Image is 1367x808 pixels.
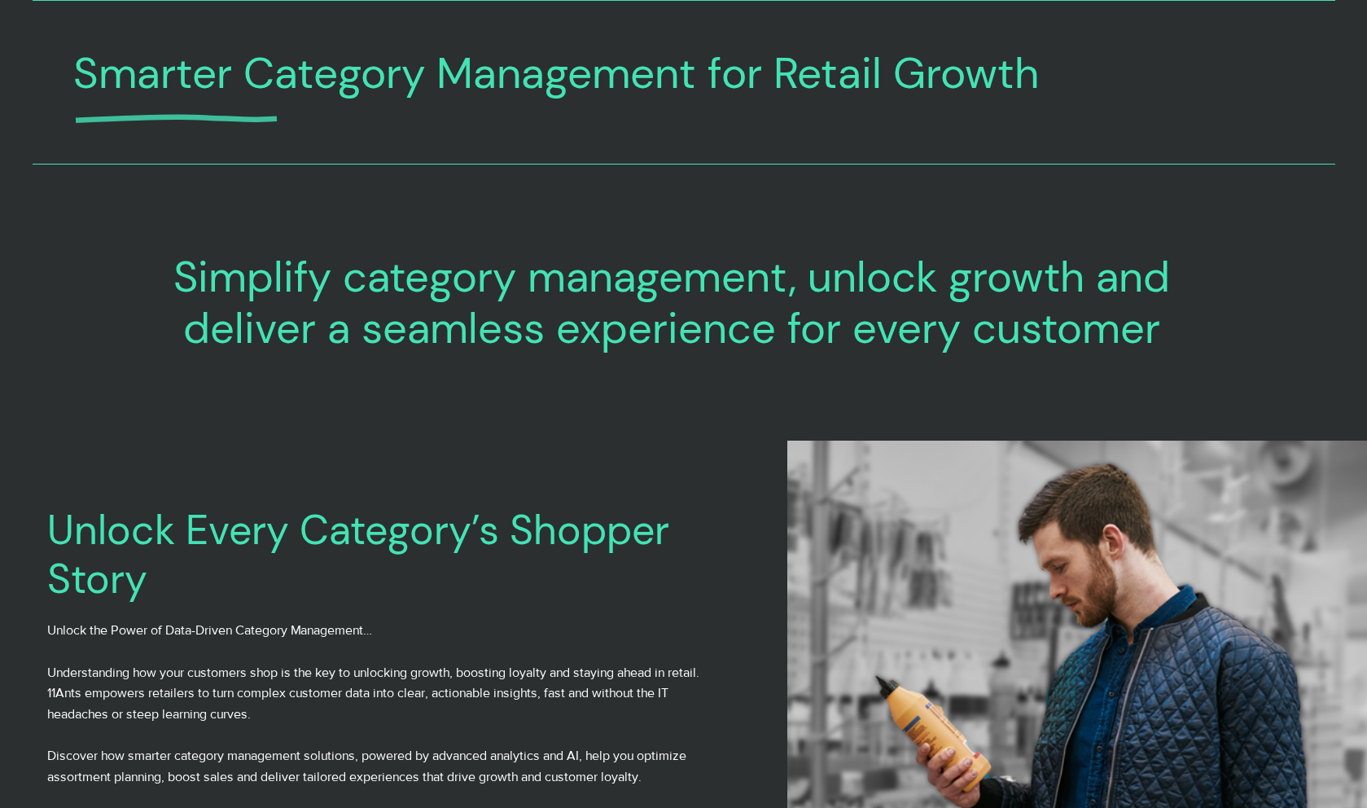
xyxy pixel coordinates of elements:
span: Unlock Every Category’s Shopper Story [47,503,669,606]
p: Discover how smarter category management solutions, powered by advanced analytics and AI, help yo... [47,745,721,787]
span: Smarter Category Management for Retail Growth [73,45,1039,101]
h2: Simplify category management, unlock growth and deliver a seamless experience for every customer [119,252,1225,354]
p: Unlock the Power of Data-Driven Category Management… [47,620,721,641]
p: Understanding how your customers shop is the key to unlocking growth, boosting loyalty and stayin... [47,662,721,725]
